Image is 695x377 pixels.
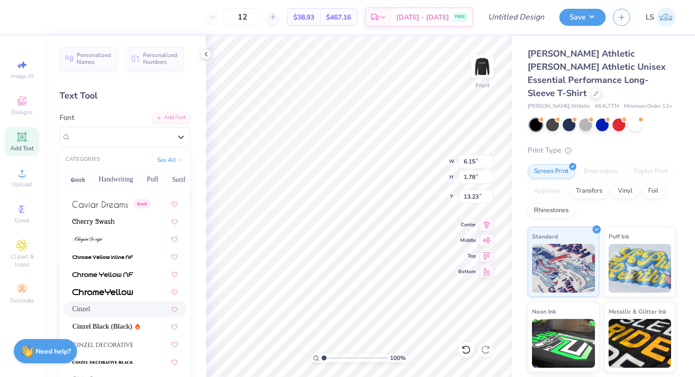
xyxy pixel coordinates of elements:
[528,164,575,179] div: Screen Print
[627,164,675,179] div: Digital Print
[224,8,262,26] input: – –
[65,156,100,164] div: CATEGORIES
[93,172,139,187] button: Handwriting
[60,89,190,102] div: Text Tool
[143,52,178,65] span: Personalized Numbers
[396,12,449,22] span: [DATE] - [DATE]
[528,184,567,198] div: Applique
[532,231,558,241] span: Standard
[11,108,33,116] span: Designs
[72,218,115,225] img: Cherry Swash
[528,145,675,156] div: Print Type
[11,72,34,80] span: Image AI
[480,7,552,27] input: Untitled Design
[528,102,590,111] span: [PERSON_NAME] Athletic
[72,341,133,348] img: Cinzel Decorative
[570,184,609,198] div: Transfers
[10,144,34,152] span: Add Text
[72,359,133,366] img: Cinzel Decorative Black (Black)
[60,112,74,123] label: Font
[532,319,595,368] img: Neon Ink
[15,217,30,224] span: Greek
[77,52,111,65] span: Personalized Names
[528,48,666,99] span: [PERSON_NAME] Athletic [PERSON_NAME] Athletic Unisex Essential Performance Long-Sleeve T-Shirt
[609,244,672,293] img: Puff Ink
[72,271,133,278] img: Chrome Yellow NF
[5,253,39,268] span: Clipart & logos
[532,306,556,317] span: Neon Ink
[455,14,465,20] span: FREE
[609,231,629,241] span: Puff Ink
[624,102,673,111] span: Minimum Order: 12 +
[532,244,595,293] img: Standard
[609,306,666,317] span: Metallic & Glitter Ink
[142,172,164,187] button: Puff
[475,81,490,90] div: Front
[134,199,150,208] span: Greek
[12,180,32,188] span: Upload
[72,236,103,243] img: ChopinScript
[72,254,133,260] img: Chrome Yellow Inline NF
[458,221,476,228] span: Center
[72,201,128,208] img: Caviar Dreams
[528,203,575,218] div: Rhinestones
[646,8,675,27] a: LS
[36,347,71,356] strong: Need help?
[559,9,606,26] button: Save
[595,102,619,111] span: # 64LTTM
[458,253,476,259] span: Top
[65,172,90,187] button: Greek
[390,354,406,362] span: 100 %
[609,319,672,368] img: Metallic & Glitter Ink
[72,321,132,332] span: Cinzel Black (Black)
[152,112,190,123] div: Add Font
[578,164,624,179] div: Embroidery
[326,12,351,22] span: $467.16
[72,289,133,296] img: ChromeYellow
[10,297,34,304] span: Decorate
[72,304,90,314] span: Cinzel
[154,155,184,165] button: See All
[458,268,476,275] span: Bottom
[612,184,639,198] div: Vinyl
[458,237,476,244] span: Middle
[656,8,675,27] img: Leah Smith
[167,172,191,187] button: Serif
[642,184,665,198] div: Foil
[646,12,654,23] span: LS
[472,57,492,76] img: Front
[293,12,314,22] span: $38.93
